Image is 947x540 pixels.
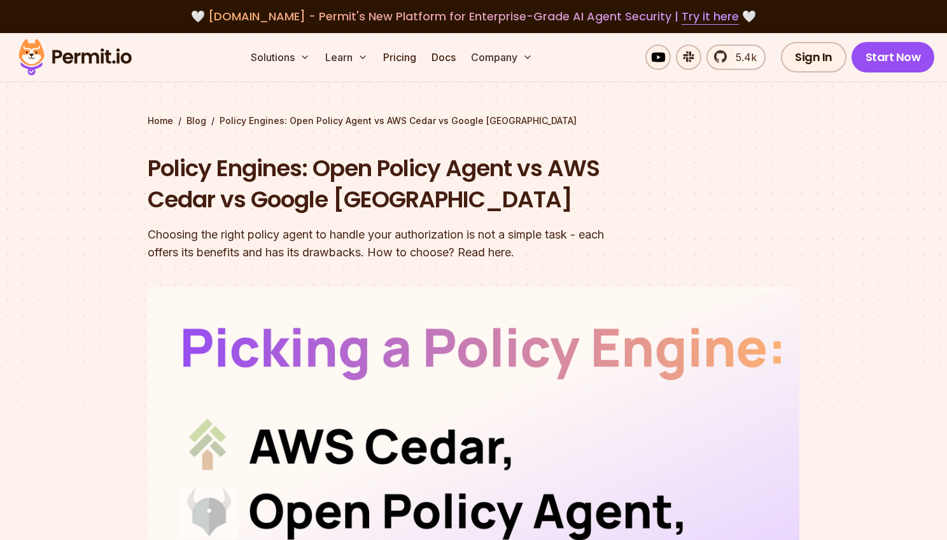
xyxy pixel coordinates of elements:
a: Sign In [781,42,846,73]
a: Home [148,114,173,127]
button: Company [466,45,538,70]
a: 5.4k [706,45,766,70]
button: Solutions [246,45,315,70]
div: / / [148,114,799,127]
a: Docs [426,45,461,70]
span: 5.4k [728,50,757,65]
h1: Policy Engines: Open Policy Agent vs AWS Cedar vs Google [GEOGRAPHIC_DATA] [148,153,636,216]
a: Start Now [852,42,935,73]
div: Choosing the right policy agent to handle your authorization is not a simple task - each offers i... [148,226,636,261]
a: Try it here [682,8,739,25]
img: Permit logo [13,36,137,79]
div: 🤍 🤍 [31,8,916,25]
a: Blog [186,114,206,127]
span: [DOMAIN_NAME] - Permit's New Platform for Enterprise-Grade AI Agent Security | [208,8,739,24]
a: Pricing [378,45,421,70]
button: Learn [320,45,373,70]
